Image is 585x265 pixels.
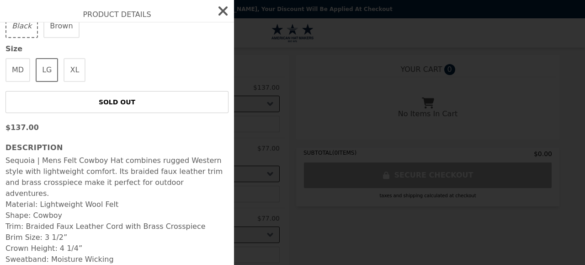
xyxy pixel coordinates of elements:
button: Black [5,14,38,38]
span: Size [5,43,229,54]
button: Brown [43,14,79,38]
li: Crown Height: 4 1/4” [5,243,229,254]
button: LG [36,58,58,82]
li: Shape: Cowboy [5,210,229,221]
li: Material: Lightweight Wool Felt [5,199,229,210]
li: Sweatband: Moisture Wicking [5,254,229,265]
p: $137.00 [5,122,229,133]
button: SOLD OUT [5,91,229,113]
li: Brim Size: 3 1/2” [5,232,229,243]
button: XL [64,58,85,82]
button: MD [5,58,30,82]
p: Sequoia | Mens Felt Cowboy Hat combines rugged Western style with lightweight comfort. Its braide... [5,155,229,199]
li: Trim: Braided Faux Leather Cord with Brass Crosspiece [5,221,229,232]
h3: Description [5,142,229,153]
